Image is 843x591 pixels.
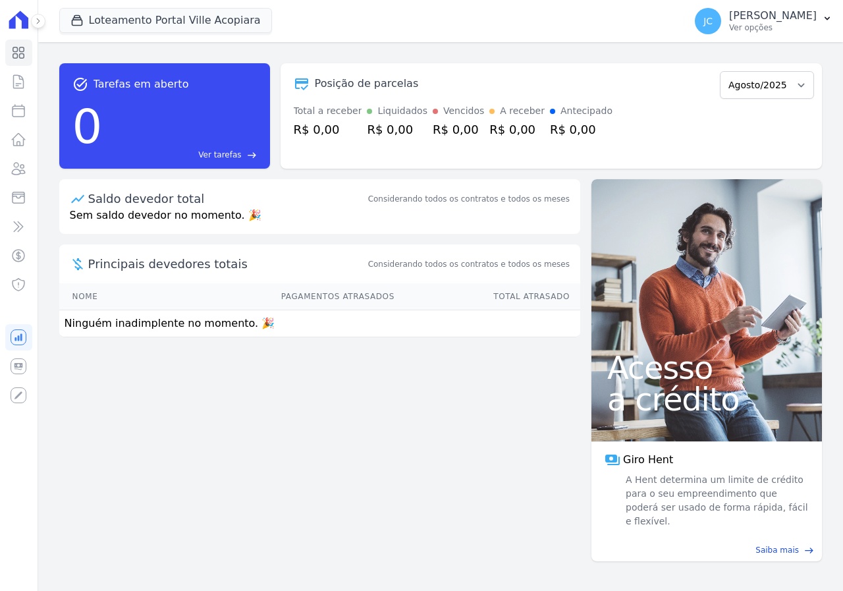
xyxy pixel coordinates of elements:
[433,121,484,138] div: R$ 0,00
[59,310,580,337] td: Ninguém inadimplente no momento. 🎉
[367,121,427,138] div: R$ 0,00
[59,8,272,33] button: Loteamento Portal Ville Acopiara
[88,190,366,208] div: Saldo devedor total
[94,76,189,92] span: Tarefas em aberto
[500,104,545,118] div: A receber
[607,352,806,383] span: Acesso
[623,473,809,528] span: A Hent determina um limite de crédito para o seu empreendimento que poderá ser usado de forma ráp...
[294,121,362,138] div: R$ 0,00
[623,452,673,468] span: Giro Hent
[247,150,257,160] span: east
[72,76,88,92] span: task_alt
[198,149,241,161] span: Ver tarefas
[72,92,103,161] div: 0
[315,76,419,92] div: Posição de parcelas
[59,208,580,234] p: Sem saldo devedor no momento. 🎉
[703,16,713,26] span: JC
[729,22,817,33] p: Ver opções
[804,546,814,555] span: east
[368,258,570,270] span: Considerando todos os contratos e todos os meses
[152,283,395,310] th: Pagamentos Atrasados
[294,104,362,118] div: Total a receber
[729,9,817,22] p: [PERSON_NAME]
[550,121,612,138] div: R$ 0,00
[395,283,580,310] th: Total Atrasado
[443,104,484,118] div: Vencidos
[88,255,366,273] span: Principais devedores totais
[59,283,152,310] th: Nome
[377,104,427,118] div: Liquidados
[755,544,799,556] span: Saiba mais
[599,544,814,556] a: Saiba mais east
[560,104,612,118] div: Antecipado
[684,3,843,40] button: JC [PERSON_NAME] Ver opções
[368,193,570,205] div: Considerando todos os contratos e todos os meses
[607,383,806,415] span: a crédito
[107,149,256,161] a: Ver tarefas east
[489,121,545,138] div: R$ 0,00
